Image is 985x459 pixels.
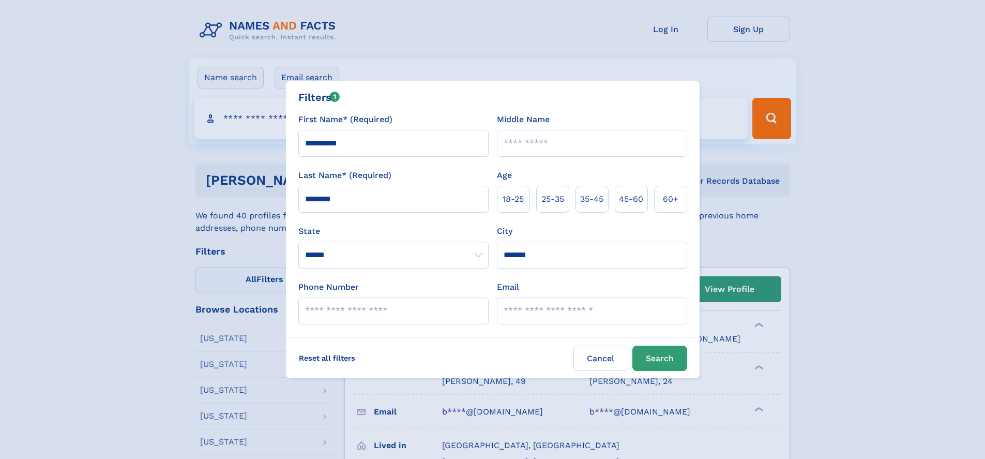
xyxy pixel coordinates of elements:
label: Age [497,169,512,182]
label: Email [497,281,519,293]
span: 60+ [663,193,678,205]
label: State [298,225,489,238]
label: City [497,225,512,238]
span: 35‑45 [580,193,603,205]
label: Cancel [573,346,628,371]
span: 45‑60 [619,193,643,205]
div: Filters [298,90,340,105]
label: Middle Name [497,113,550,126]
label: First Name* (Required) [298,113,392,126]
span: 25‑35 [541,193,564,205]
span: 18‑25 [503,193,524,205]
label: Reset all filters [292,346,362,371]
button: Search [632,346,687,371]
label: Last Name* (Required) [298,169,391,182]
label: Phone Number [298,281,359,293]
